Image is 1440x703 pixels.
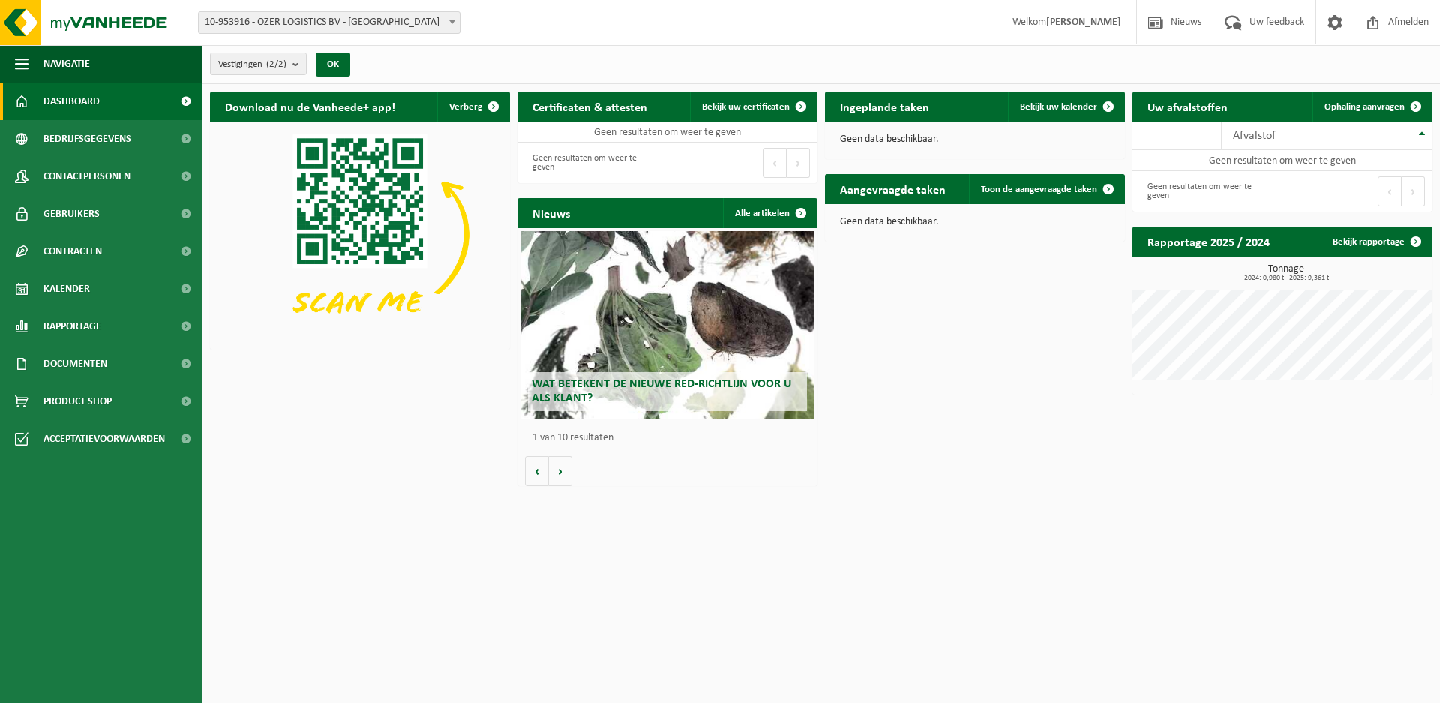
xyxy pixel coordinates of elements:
span: Vestigingen [218,53,286,76]
button: Vestigingen(2/2) [210,53,307,75]
img: Download de VHEPlus App [210,122,510,347]
button: Next [787,148,810,178]
h2: Download nu de Vanheede+ app! [210,92,410,121]
span: Kalender [43,270,90,308]
strong: [PERSON_NAME] [1046,17,1121,28]
div: Geen resultaten om weer te geven [525,146,660,179]
button: Previous [763,148,787,178]
span: Dashboard [43,83,100,120]
button: Vorige [525,456,549,486]
p: 1 van 10 resultaten [532,433,810,443]
button: Verberg [437,92,508,122]
a: Bekijk uw kalender [1008,92,1123,122]
a: Bekijk rapportage [1321,227,1431,257]
span: Bedrijfsgegevens [43,120,131,158]
span: Contactpersonen [43,158,130,195]
a: Alle artikelen [723,198,816,228]
span: 2024: 0,980 t - 2025: 9,361 t [1140,275,1432,282]
span: Navigatie [43,45,90,83]
span: Ophaling aanvragen [1324,102,1405,112]
button: Previous [1378,176,1402,206]
span: Rapportage [43,308,101,345]
button: OK [316,53,350,77]
span: 10-953916 - OZER LOGISTICS BV - ROTTERDAM [198,11,460,34]
button: Volgende [549,456,572,486]
span: Gebruikers [43,195,100,233]
span: Product Shop [43,383,112,420]
h2: Nieuws [517,198,585,227]
h2: Uw afvalstoffen [1132,92,1243,121]
span: Wat betekent de nieuwe RED-richtlijn voor u als klant? [532,378,791,404]
h2: Rapportage 2025 / 2024 [1132,227,1285,256]
p: Geen data beschikbaar. [840,217,1110,227]
span: 10-953916 - OZER LOGISTICS BV - ROTTERDAM [199,12,460,33]
h2: Certificaten & attesten [517,92,662,121]
span: Verberg [449,102,482,112]
p: Geen data beschikbaar. [840,134,1110,145]
span: Documenten [43,345,107,383]
a: Ophaling aanvragen [1312,92,1431,122]
span: Bekijk uw certificaten [702,102,790,112]
td: Geen resultaten om weer te geven [1132,150,1432,171]
h2: Aangevraagde taken [825,174,961,203]
h2: Ingeplande taken [825,92,944,121]
a: Toon de aangevraagde taken [969,174,1123,204]
a: Wat betekent de nieuwe RED-richtlijn voor u als klant? [520,231,814,419]
h3: Tonnage [1140,264,1432,282]
td: Geen resultaten om weer te geven [517,122,817,143]
button: Next [1402,176,1425,206]
div: Geen resultaten om weer te geven [1140,175,1275,208]
a: Bekijk uw certificaten [690,92,816,122]
count: (2/2) [266,59,286,69]
span: Acceptatievoorwaarden [43,420,165,458]
span: Bekijk uw kalender [1020,102,1097,112]
span: Afvalstof [1233,130,1276,142]
span: Contracten [43,233,102,270]
span: Toon de aangevraagde taken [981,185,1097,194]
